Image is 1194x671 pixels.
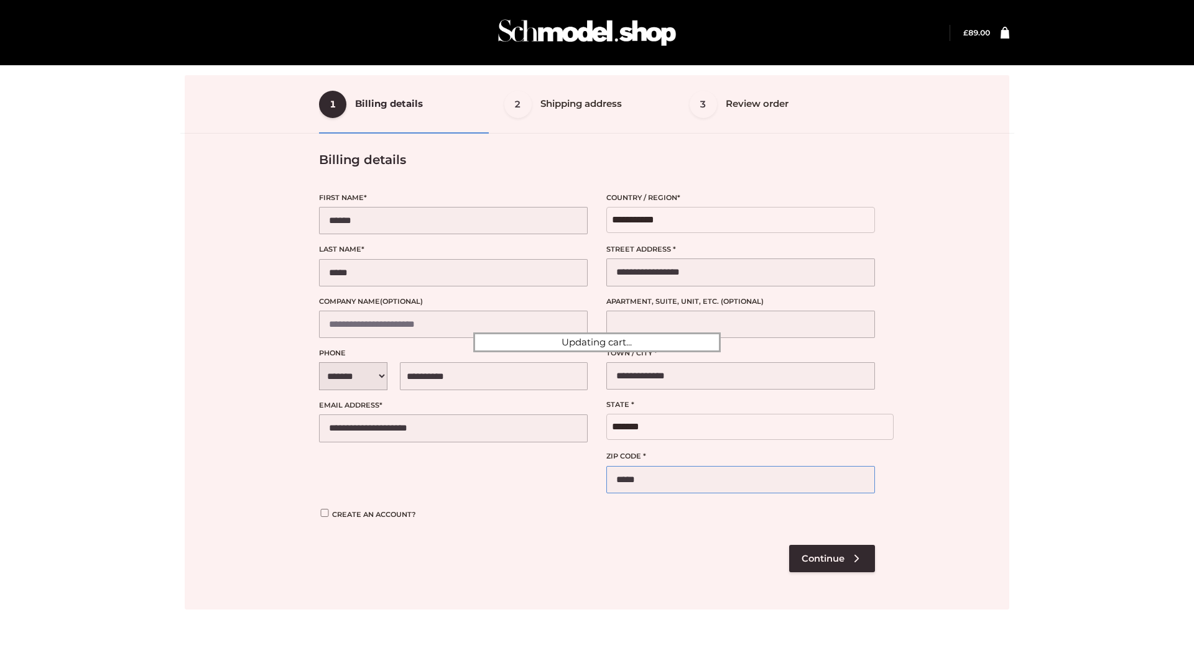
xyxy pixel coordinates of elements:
div: Updating cart... [473,332,721,352]
bdi: 89.00 [963,28,990,37]
span: £ [963,28,968,37]
a: £89.00 [963,28,990,37]
img: Schmodel Admin 964 [494,8,680,57]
